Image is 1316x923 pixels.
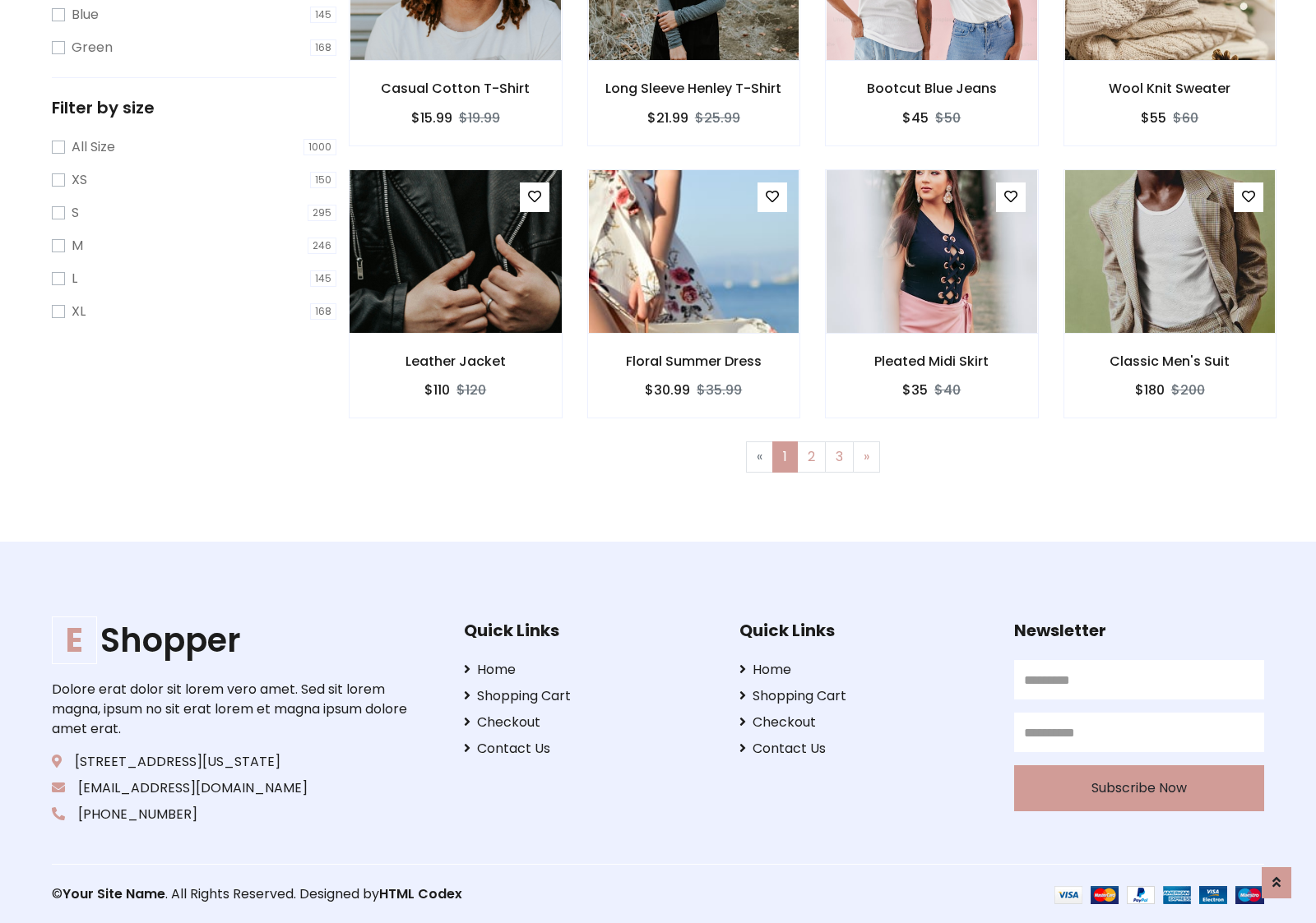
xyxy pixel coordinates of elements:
h6: Wool Knit Sweater [1064,81,1277,96]
h6: $180 [1135,382,1165,398]
del: $60 [1173,108,1198,127]
span: 168 [310,39,336,56]
a: Shopping Cart [739,686,989,706]
h6: $21.99 [647,110,688,126]
h5: Newsletter [1014,621,1264,640]
p: [STREET_ADDRESS][US_STATE] [52,752,412,772]
label: XL [72,302,86,321]
a: Contact Us [464,739,714,759]
a: Home [464,660,714,680]
span: » [864,447,869,466]
del: $50 [935,108,961,127]
a: Your Site Name [63,884,165,903]
h6: Bootcut Blue Jeans [826,81,1038,96]
label: M [72,236,83,256]
label: All Size [72,137,115,157]
a: 3 [825,441,854,473]
h6: $15.99 [411,110,452,126]
label: Blue [72,5,99,25]
a: EShopper [52,621,412,660]
a: Next [853,441,880,473]
a: 2 [797,441,826,473]
span: 295 [308,205,336,221]
label: XS [72,170,87,190]
span: 168 [310,303,336,320]
del: $19.99 [459,108,500,127]
del: $120 [456,381,486,399]
h6: Leather Jacket [350,353,562,369]
span: E [52,616,97,664]
label: L [72,269,77,288]
p: [PHONE_NUMBER] [52,805,412,824]
span: 150 [310,172,336,188]
h6: $110 [424,382,450,398]
p: Dolore erat dolor sit lorem vero amet. Sed sit lorem magna, ipsum no sit erat lorem et magna ipsu... [52,680,412,739]
a: Checkout [739,713,989,732]
a: Shopping Cart [464,686,714,706]
h5: Filter by size [52,98,336,118]
a: Checkout [464,713,714,732]
a: Home [739,660,989,680]
a: Contact Us [739,739,989,759]
p: © . All Rights Reserved. Designed by [52,884,658,904]
h6: $55 [1141,110,1166,126]
a: 1 [772,441,798,473]
span: 246 [308,238,336,254]
button: Subscribe Now [1014,765,1264,811]
span: 145 [310,270,336,287]
span: 145 [310,7,336,23]
h1: Shopper [52,621,412,660]
h5: Quick Links [739,621,989,640]
h6: Long Sleeve Henley T-Shirt [588,81,800,96]
h6: $30.99 [645,382,690,398]
del: $40 [934,381,961,399]
h6: $35 [902,382,928,398]
label: S [72,203,79,223]
nav: Page navigation [361,441,1264,473]
h6: $45 [902,110,929,126]
del: $25.99 [695,108,740,127]
span: 1000 [304,139,336,155]
del: $35.99 [697,381,742,399]
h6: Floral Summer Dress [588,353,800,369]
p: [EMAIL_ADDRESS][DOMAIN_NAME] [52,778,412,798]
h6: Pleated Midi Skirt [826,353,1038,369]
a: HTML Codex [379,884,462,903]
label: Green [72,38,113,58]
h5: Quick Links [464,621,714,640]
h6: Casual Cotton T-Shirt [350,81,562,96]
del: $200 [1171,381,1205,399]
h6: Classic Men's Suit [1064,353,1277,369]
